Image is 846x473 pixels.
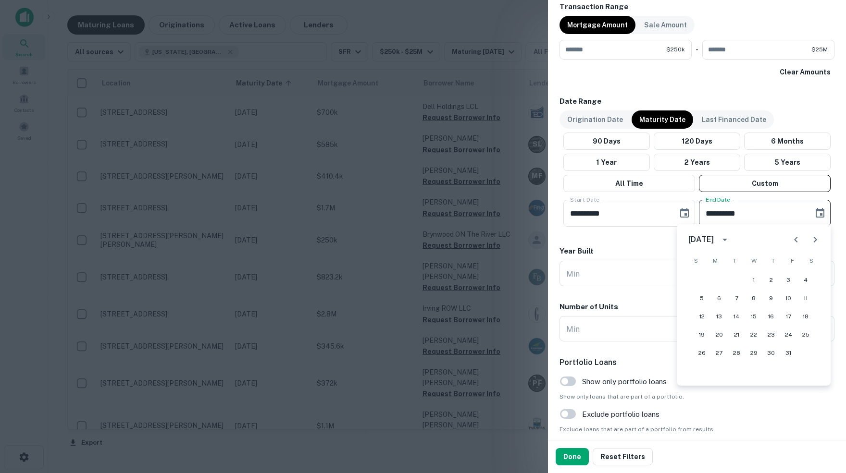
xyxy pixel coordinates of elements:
[780,308,797,325] button: 17
[693,344,710,362] button: 26
[744,133,831,150] button: 6 Months
[780,344,797,362] button: 31
[693,308,710,325] button: 12
[563,133,650,150] button: 90 Days
[728,344,745,362] button: 28
[560,357,834,368] h6: Portfolio Loans
[717,231,733,248] button: calendar view is open, switch to year view
[699,175,831,192] button: Custom
[706,195,730,204] label: End Date
[745,290,762,307] button: 8
[762,326,780,343] button: 23
[762,344,780,362] button: 30
[776,63,834,81] button: Clear Amounts
[797,290,814,307] button: 11
[784,251,801,270] span: Friday
[728,326,745,343] button: 21
[654,133,740,150] button: 120 Days
[593,448,653,465] button: Reset Filters
[567,114,623,125] p: Origination Date
[710,326,728,343] button: 20
[803,251,820,270] span: Saturday
[762,271,780,289] button: 2
[710,290,728,307] button: 6
[745,271,762,289] button: 1
[811,45,828,54] span: $25M
[696,40,698,59] div: -
[806,230,825,249] button: Next month
[744,154,831,171] button: 5 Years
[745,344,762,362] button: 29
[673,267,686,280] button: Open
[570,195,599,204] label: Start Date
[780,326,797,343] button: 24
[745,326,762,343] button: 22
[726,251,743,270] span: Tuesday
[582,376,667,388] span: Show only portfolio loans
[728,308,745,325] button: 14
[797,326,814,343] button: 25
[639,114,685,125] p: Maturity Date
[688,234,714,245] div: [DATE]
[745,251,762,270] span: Wednesday
[687,251,705,270] span: Sunday
[673,322,686,336] button: Open
[560,96,834,107] h6: Date Range
[560,392,834,401] span: Show only loans that are part of a portfolio.
[764,251,782,270] span: Thursday
[762,308,780,325] button: 16
[710,308,728,325] button: 13
[780,290,797,307] button: 10
[762,290,780,307] button: 9
[644,20,687,30] p: Sale Amount
[563,175,695,192] button: All Time
[560,302,618,313] h6: Number of Units
[556,448,589,465] button: Done
[560,1,834,12] h6: Transaction Range
[654,154,740,171] button: 2 Years
[797,271,814,289] button: 4
[693,326,710,343] button: 19
[563,154,650,171] button: 1 Year
[780,271,797,289] button: 3
[567,20,628,30] p: Mortgage Amount
[693,290,710,307] button: 5
[728,290,745,307] button: 7
[702,114,766,125] p: Last Financed Date
[798,396,846,442] iframe: Chat Widget
[582,409,659,420] span: Exclude portfolio loans
[786,230,806,249] button: Previous month
[797,308,814,325] button: 18
[707,251,724,270] span: Monday
[810,204,830,223] button: Choose date, selected date is Sep 19, 2025
[710,344,728,362] button: 27
[560,425,834,434] span: Exclude loans that are part of a portfolio from results.
[675,204,694,223] button: Choose date, selected date is Nov 1, 2025
[666,45,685,54] span: $250k
[560,246,594,257] h6: Year Built
[745,308,762,325] button: 15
